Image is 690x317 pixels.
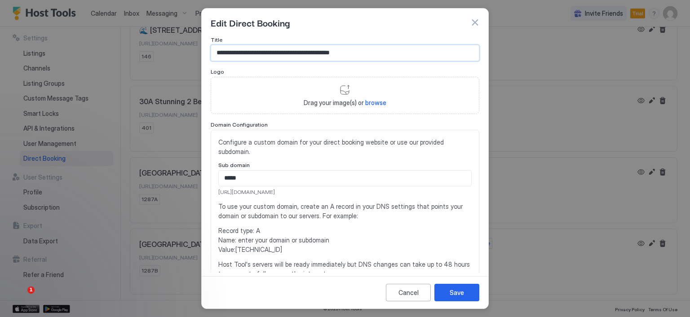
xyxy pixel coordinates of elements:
[211,68,224,75] span: Logo
[218,188,472,196] span: [URL][DOMAIN_NAME]
[211,45,479,61] input: Input Field
[9,286,31,308] iframe: Intercom live chat
[211,16,290,29] span: Edit Direct Booking
[7,230,186,293] iframe: Intercom notifications message
[211,36,222,43] span: Title
[304,99,386,107] span: Drag your image(s) or
[218,202,472,220] span: To use your custom domain, create an A record in your DNS settings that points your domain or sub...
[434,284,479,301] button: Save
[27,286,35,294] span: 1
[218,137,472,156] span: Configure a custom domain for your direct booking website or use our provided subdomain.
[211,121,268,128] span: Domain Configuration
[218,260,472,278] span: Host Tool's servers will be ready immediately but DNS changes can take up to 48 hours to propagat...
[386,284,431,301] button: Cancel
[398,288,419,297] div: Cancel
[365,99,386,106] span: browse
[450,288,464,297] div: Save
[218,162,250,168] span: Sub domain
[219,171,471,186] input: Input Field
[218,226,472,254] span: Record type: A Name: enter your domain or subdomain Value: [TECHNICAL_ID]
